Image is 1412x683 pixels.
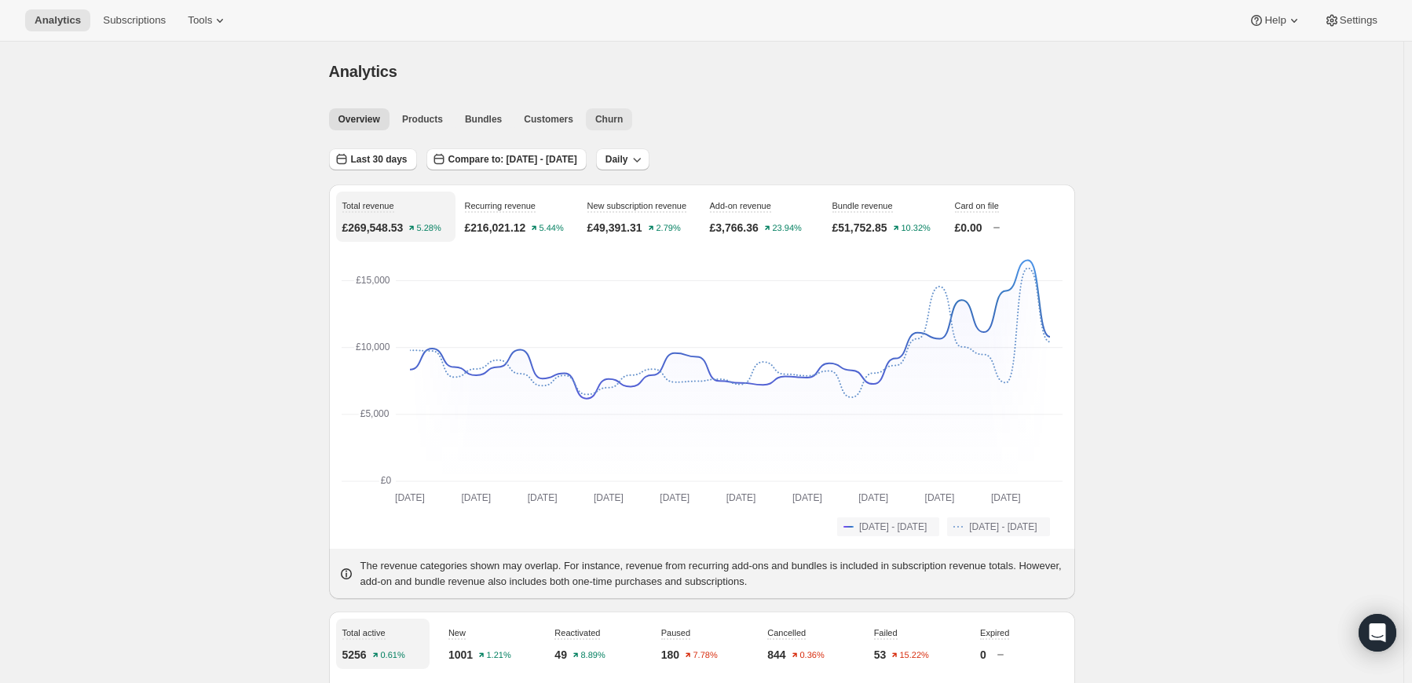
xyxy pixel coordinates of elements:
[924,492,954,503] text: [DATE]
[580,651,605,660] text: 8.89%
[395,492,425,503] text: [DATE]
[990,492,1020,503] text: [DATE]
[587,201,687,210] span: New subscription revenue
[1315,9,1387,31] button: Settings
[1264,14,1286,27] span: Help
[380,475,391,486] text: £0
[837,517,939,536] button: [DATE] - [DATE]
[188,14,212,27] span: Tools
[594,492,624,503] text: [DATE]
[540,224,564,233] text: 5.44%
[448,153,577,166] span: Compare to: [DATE] - [DATE]
[710,201,771,210] span: Add-on revenue
[360,558,1066,590] p: The revenue categories shown may overlap. For instance, revenue from recurring add-ons and bundle...
[426,148,587,170] button: Compare to: [DATE] - [DATE]
[356,341,390,352] text: £10,000
[524,113,573,126] span: Customers
[799,651,824,660] text: 0.36%
[858,492,888,503] text: [DATE]
[710,220,759,236] p: £3,766.36
[356,275,390,286] text: £15,000
[980,647,986,663] p: 0
[947,517,1049,536] button: [DATE] - [DATE]
[661,647,679,663] p: 180
[342,201,394,210] span: Total revenue
[969,520,1037,533] span: [DATE] - [DATE]
[448,647,473,663] p: 1001
[342,628,386,637] span: Total active
[874,628,898,637] span: Failed
[417,224,441,233] text: 5.28%
[351,153,408,166] span: Last 30 days
[402,113,443,126] span: Products
[329,148,417,170] button: Last 30 days
[178,9,237,31] button: Tools
[342,647,367,663] p: 5256
[35,14,81,27] span: Analytics
[660,492,690,503] text: [DATE]
[448,628,466,637] span: New
[832,201,893,210] span: Bundle revenue
[595,113,623,126] span: Churn
[103,14,166,27] span: Subscriptions
[661,628,690,637] span: Paused
[900,651,930,660] text: 15.22%
[656,224,680,233] text: 2.79%
[554,647,567,663] p: 49
[772,224,802,233] text: 23.94%
[955,220,982,236] p: £0.00
[465,220,526,236] p: £216,021.12
[605,153,628,166] span: Daily
[465,113,502,126] span: Bundles
[901,224,931,233] text: 10.32%
[596,148,650,170] button: Daily
[693,651,718,660] text: 7.78%
[1239,9,1311,31] button: Help
[25,9,90,31] button: Analytics
[859,520,927,533] span: [DATE] - [DATE]
[1340,14,1377,27] span: Settings
[874,647,887,663] p: 53
[342,220,404,236] p: £269,548.53
[338,113,380,126] span: Overview
[527,492,557,503] text: [DATE]
[461,492,491,503] text: [DATE]
[980,628,1009,637] span: Expired
[465,201,536,210] span: Recurring revenue
[93,9,175,31] button: Subscriptions
[792,492,821,503] text: [DATE]
[767,628,806,637] span: Cancelled
[487,651,511,660] text: 1.21%
[832,220,887,236] p: £51,752.85
[726,492,755,503] text: [DATE]
[360,408,389,419] text: £5,000
[554,628,600,637] span: Reactivated
[587,220,642,236] p: £49,391.31
[955,201,999,210] span: Card on file
[380,651,404,660] text: 0.61%
[767,647,785,663] p: 844
[1359,614,1396,652] div: Open Intercom Messenger
[329,63,397,80] span: Analytics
